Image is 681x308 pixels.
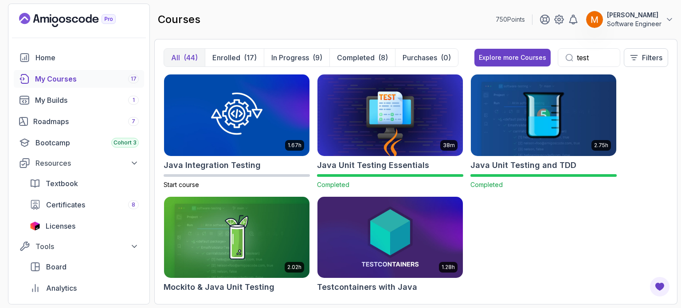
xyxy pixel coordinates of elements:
span: Completed [317,181,349,188]
p: Software Engineer [607,19,661,28]
img: jetbrains icon [30,222,40,230]
span: Cohort 3 [113,139,137,146]
div: (0) [441,52,451,63]
p: In Progress [271,52,309,63]
button: All(44) [164,49,205,66]
a: Landing page [19,13,136,27]
div: Tools [35,241,139,252]
input: Search... [577,52,613,63]
img: Java Unit Testing and TDD card [471,74,616,156]
span: 17 [131,75,137,82]
img: Java Integration Testing card [164,74,309,156]
div: (9) [313,52,322,63]
h2: Java Unit Testing and TDD [470,159,576,172]
button: user profile image[PERSON_NAME]Software Engineer [586,11,674,28]
h2: Java Unit Testing Essentials [317,159,429,172]
div: (8) [378,52,388,63]
button: Enrolled(17) [205,49,264,66]
p: [PERSON_NAME] [607,11,661,19]
button: Purchases(0) [395,49,458,66]
div: (44) [184,52,198,63]
span: Textbook [46,178,78,189]
a: bootcamp [14,134,144,152]
button: Resources [14,155,144,171]
a: licenses [24,217,144,235]
span: Licenses [46,221,75,231]
a: certificates [24,196,144,214]
p: Filters [642,52,662,63]
button: Open Feedback Button [649,276,670,297]
span: 1 [133,97,135,104]
a: roadmaps [14,113,144,130]
div: Home [35,52,139,63]
img: Mockito & Java Unit Testing card [164,197,309,278]
h2: Testcontainers with Java [317,281,417,293]
a: textbook [24,175,144,192]
a: courses [14,70,144,88]
span: 8 [132,201,135,208]
div: Resources [35,158,139,168]
p: Enrolled [212,52,240,63]
h2: Mockito & Java Unit Testing [164,281,274,293]
span: Certificates [46,199,85,210]
h2: courses [158,12,200,27]
h2: Java Integration Testing [164,159,261,172]
a: home [14,49,144,66]
div: My Courses [35,74,139,84]
img: Testcontainers with Java card [317,197,463,278]
span: Analytics [46,283,77,293]
p: 1.67h [288,142,301,149]
p: 2.02h [287,264,301,271]
button: Explore more Courses [474,49,551,66]
button: In Progress(9) [264,49,329,66]
p: All [171,52,180,63]
span: Completed [470,181,503,188]
img: Java Unit Testing Essentials card [317,74,463,156]
button: Tools [14,238,144,254]
div: My Builds [35,95,139,105]
div: Roadmaps [33,116,139,127]
a: builds [14,91,144,109]
div: Explore more Courses [479,53,546,62]
p: 38m [443,142,455,149]
a: analytics [24,279,144,297]
img: user profile image [586,11,603,28]
button: Filters [624,48,668,67]
span: Start course [164,181,199,188]
a: board [24,258,144,276]
p: Completed [337,52,375,63]
span: Board [46,261,67,272]
button: Completed(8) [329,49,395,66]
p: 750 Points [496,15,525,24]
p: 2.75h [594,142,608,149]
a: Java Unit Testing and TDD card2.75hJava Unit Testing and TDDCompleted [470,74,617,189]
a: Java Unit Testing Essentials card38mJava Unit Testing EssentialsCompleted [317,74,463,189]
div: Bootcamp [35,137,139,148]
p: Purchases [403,52,437,63]
div: (17) [244,52,257,63]
span: 7 [132,118,135,125]
p: 1.28h [442,264,455,271]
